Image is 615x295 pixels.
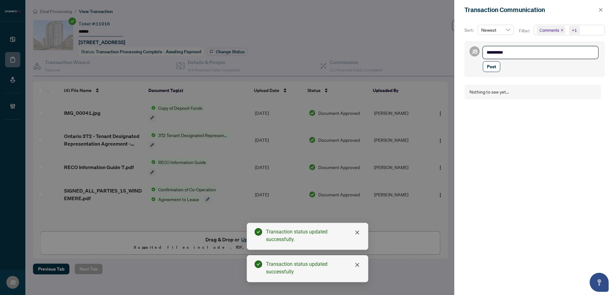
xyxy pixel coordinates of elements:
[255,260,262,268] span: check-circle
[560,29,564,32] span: close
[464,27,475,34] p: Sort:
[472,47,478,56] span: JB
[537,26,565,35] span: Comments
[590,273,609,292] button: Open asap
[355,230,360,235] span: close
[481,25,510,35] span: Newest
[266,228,360,243] div: Transaction status updated successfully.
[572,27,577,33] div: +1
[354,261,361,268] a: Close
[483,61,500,72] button: Post
[540,27,559,33] span: Comments
[464,5,597,15] div: Transaction Communication
[487,62,496,72] span: Post
[255,228,262,236] span: check-circle
[599,8,603,12] span: close
[266,260,360,276] div: Transaction status updated successfully
[469,88,509,95] div: Nothing to see yet...
[355,262,360,267] span: close
[519,27,531,34] p: Filter:
[354,229,361,236] a: Close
